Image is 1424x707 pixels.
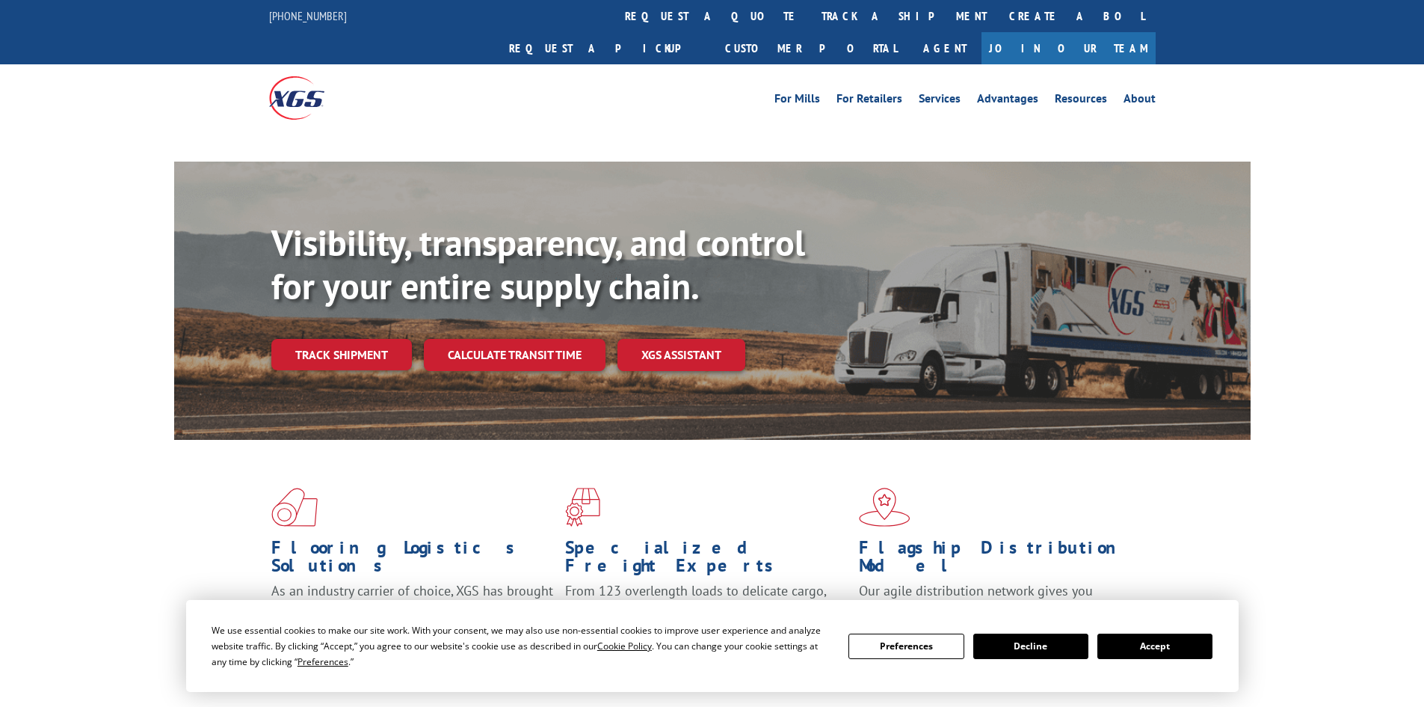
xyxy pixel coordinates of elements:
span: Preferences [298,655,348,668]
a: XGS ASSISTANT [617,339,745,371]
p: From 123 overlength loads to delicate cargo, our experienced staff knows the best way to move you... [565,582,848,649]
a: Request a pickup [498,32,714,64]
button: Accept [1097,634,1212,659]
a: Calculate transit time [424,339,605,371]
a: Customer Portal [714,32,908,64]
div: Cookie Consent Prompt [186,600,1239,692]
button: Preferences [848,634,964,659]
a: Resources [1055,93,1107,109]
a: [PHONE_NUMBER] [269,8,347,23]
span: Our agile distribution network gives you nationwide inventory management on demand. [859,582,1134,617]
img: xgs-icon-focused-on-flooring-red [565,488,600,527]
a: About [1124,93,1156,109]
div: We use essential cookies to make our site work. With your consent, we may also use non-essential ... [212,622,830,670]
img: xgs-icon-total-supply-chain-intelligence-red [271,488,318,527]
a: Agent [908,32,981,64]
a: Track shipment [271,339,412,370]
b: Visibility, transparency, and control for your entire supply chain. [271,219,805,309]
h1: Flooring Logistics Solutions [271,539,554,582]
a: For Retailers [836,93,902,109]
a: Services [919,93,961,109]
a: Join Our Team [981,32,1156,64]
span: As an industry carrier of choice, XGS has brought innovation and dedication to flooring logistics... [271,582,553,635]
span: Cookie Policy [597,640,652,652]
a: Advantages [977,93,1038,109]
h1: Specialized Freight Experts [565,539,848,582]
button: Decline [973,634,1088,659]
h1: Flagship Distribution Model [859,539,1141,582]
img: xgs-icon-flagship-distribution-model-red [859,488,910,527]
a: For Mills [774,93,820,109]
